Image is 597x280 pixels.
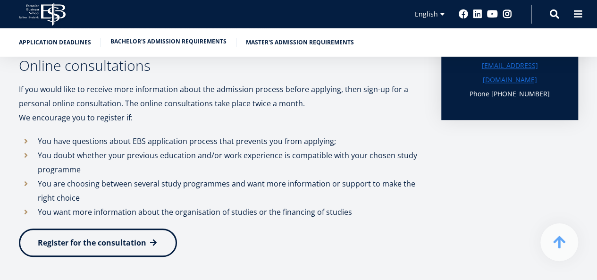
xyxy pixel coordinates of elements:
[503,9,512,19] a: Instagram
[473,9,482,19] a: Linkedin
[110,37,227,46] a: Bachelor's admission requirements
[459,9,468,19] a: Facebook
[460,59,559,87] a: [EMAIL_ADDRESS][DOMAIN_NAME]
[19,82,422,110] p: If you would like to receive more information about the admission process before applying, then s...
[19,177,422,205] li: You are choosing between several study programmes and want more information or support to make th...
[19,148,422,177] li: You doubt whether your previous education and/or work experience is compatible with your chosen s...
[19,59,422,73] h3: Online consultations
[19,205,422,219] li: You want more information about the organisation of studies or the financing of studies
[19,229,177,257] a: Register for the consultation
[460,87,559,101] h3: Phone [PHONE_NUMBER]
[19,38,91,47] a: Application deadlines
[38,238,146,248] span: Register for the consultation
[19,110,422,125] p: We encourage you to register if:
[246,38,354,47] a: Master's admission requirements
[487,9,498,19] a: Youtube
[19,134,422,148] li: You have questions about EBS application process that prevents you from applying;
